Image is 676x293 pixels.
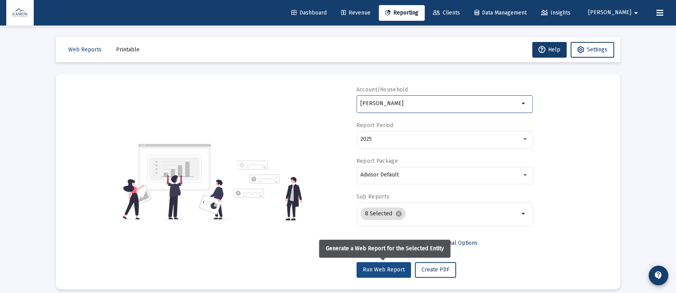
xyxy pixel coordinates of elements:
[291,9,327,16] span: Dashboard
[121,143,229,220] img: reporting
[110,42,146,58] button: Printable
[360,171,399,178] span: Advisor Default
[571,42,614,58] button: Settings
[12,5,28,21] img: Dashboard
[363,266,405,273] span: Run Web Report
[654,271,663,280] mat-icon: contact_support
[579,5,650,20] button: [PERSON_NAME]
[535,5,577,21] a: Insights
[341,9,371,16] span: Revenue
[335,5,377,21] a: Revenue
[519,209,529,218] mat-icon: arrow_drop_down
[395,210,402,217] mat-icon: cancel
[588,9,631,16] span: [PERSON_NAME]
[385,9,418,16] span: Reporting
[234,160,302,220] img: reporting-alt
[415,262,456,278] button: Create PDF
[285,5,333,21] a: Dashboard
[538,46,560,53] span: Help
[68,46,102,53] span: Web Reports
[116,46,140,53] span: Printable
[422,266,449,273] span: Create PDF
[360,136,372,142] span: 2025
[360,206,519,222] mat-chip-list: Selection
[474,9,527,16] span: Data Management
[468,5,533,21] a: Data Management
[587,46,607,53] span: Settings
[360,100,519,107] input: Search or select an account or household
[360,207,405,220] mat-chip: 8 Selected
[379,5,425,21] a: Reporting
[356,158,398,164] label: Report Package
[356,193,389,200] label: Sub Reports
[356,122,394,129] label: Report Period
[62,42,108,58] button: Web Reports
[356,262,411,278] button: Run Web Report
[433,9,460,16] span: Clients
[541,9,571,16] span: Insights
[532,42,567,58] button: Help
[519,99,529,108] mat-icon: arrow_drop_down
[427,5,466,21] a: Clients
[356,86,408,93] label: Account/Household
[631,5,641,21] mat-icon: arrow_drop_down
[432,240,478,246] span: Additional Options
[363,240,417,246] span: Select Custom Period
